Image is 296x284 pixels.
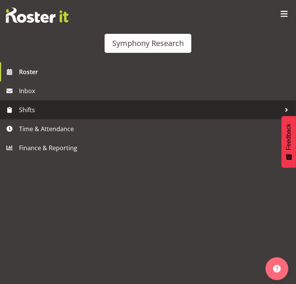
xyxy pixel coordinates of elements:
button: Feedback - Show survey [282,116,296,168]
span: Shifts [19,104,281,116]
span: Finance & Reporting [19,142,281,154]
span: Feedback [285,124,292,150]
img: help-xxl-2.png [273,265,281,273]
span: Inbox [19,85,292,97]
span: Time & Attendance [19,123,281,135]
span: Roster [19,66,292,78]
img: Rosterit website logo [6,8,68,23]
div: Symphony Research [112,38,184,49]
